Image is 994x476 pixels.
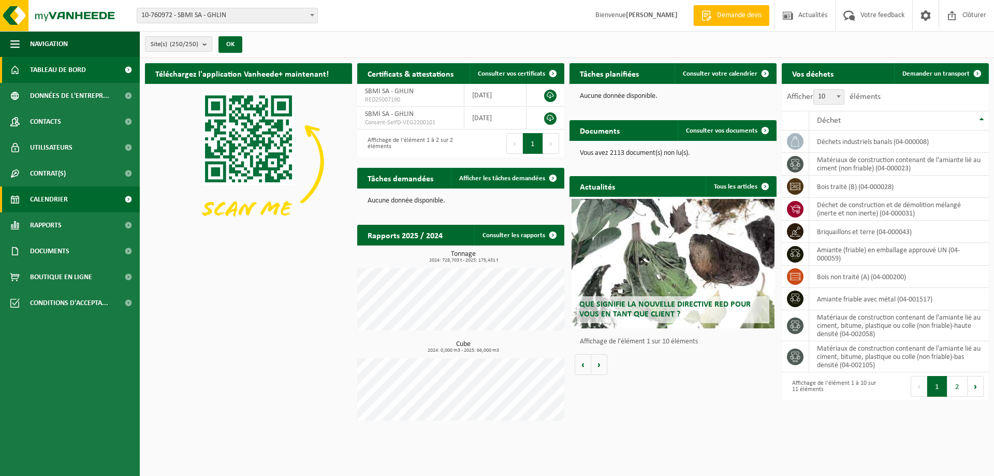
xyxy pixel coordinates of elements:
span: SBMI SA - GHLIN [365,88,414,95]
h2: Tâches planifiées [569,63,649,83]
p: Aucune donnée disponible. [368,197,554,205]
span: 10-760972 - SBMI SA - GHLIN [137,8,317,23]
td: bois non traité (A) (04-000200) [809,266,989,288]
img: Download de VHEPlus App [145,84,352,239]
span: Consulter vos certificats [478,70,545,77]
button: Next [968,376,984,397]
p: Aucune donnée disponible. [580,93,766,100]
span: Navigation [30,31,68,57]
span: Afficher les tâches demandées [459,175,545,182]
td: déchet de construction et de démolition mélangé (inerte et non inerte) (04-000031) [809,198,989,221]
span: Conditions d'accepta... [30,290,108,316]
a: Consulter vos certificats [470,63,563,84]
div: Affichage de l'élément 1 à 10 sur 11 éléments [787,375,880,398]
h2: Documents [569,120,630,140]
span: Demande devis [714,10,764,21]
button: OK [218,36,242,53]
a: Demander un transport [894,63,988,84]
count: (250/250) [170,41,198,48]
h2: Certificats & attestations [357,63,464,83]
a: Consulter votre calendrier [675,63,776,84]
span: 10 [813,89,844,105]
span: Documents [30,238,69,264]
button: Next [543,133,559,154]
h2: Rapports 2025 / 2024 [357,225,453,245]
span: Tableau de bord [30,57,86,83]
a: Consulter les rapports [474,225,563,246]
td: briquaillons et terre (04-000043) [809,221,989,243]
span: Site(s) [151,37,198,52]
td: [DATE] [464,84,527,107]
h3: Tonnage [362,251,564,263]
button: Previous [911,376,927,397]
button: Site(s)(250/250) [145,36,212,52]
label: Afficher éléments [787,93,881,101]
button: 1 [523,133,543,154]
a: Tous les articles [706,176,776,197]
button: Volgende [591,354,607,375]
td: matériaux de construction contenant de l'amiante lié au ciment, bitume, plastique ou colle (non f... [809,310,989,341]
span: Déchet [817,117,841,125]
span: Que signifie la nouvelle directive RED pour vous en tant que client ? [579,300,751,319]
td: Matériaux de construction contenant de l'amiante lié au ciment, bitume, plastique ou colle (non f... [809,341,989,372]
td: déchets industriels banals (04-000008) [809,131,989,153]
h2: Vos déchets [782,63,844,83]
span: Boutique en ligne [30,264,92,290]
span: SBMI SA - GHLIN [365,110,414,118]
span: Rapports [30,212,62,238]
button: Vorige [575,354,591,375]
strong: [PERSON_NAME] [626,11,678,19]
a: Afficher les tâches demandées [451,168,563,189]
span: Consent-SelfD-VEG2200101 [365,119,456,127]
span: Utilisateurs [30,135,72,161]
td: [DATE] [464,107,527,129]
span: Contrat(s) [30,161,66,186]
td: amiante (friable) en emballage approuvé UN (04-000059) [809,243,989,266]
div: Affichage de l'élément 1 à 2 sur 2 éléments [362,132,456,155]
span: Consulter vos documents [686,127,757,134]
a: Consulter vos documents [678,120,776,141]
span: Demander un transport [902,70,970,77]
a: Que signifie la nouvelle directive RED pour vous en tant que client ? [572,199,774,328]
h2: Actualités [569,176,625,196]
span: Consulter votre calendrier [683,70,757,77]
td: amiante friable avec métal (04-001517) [809,288,989,310]
td: bois traité (B) (04-000028) [809,176,989,198]
p: Affichage de l'élément 1 sur 10 éléments [580,338,771,345]
span: Calendrier [30,186,68,212]
span: RED25007190 [365,96,456,104]
button: 2 [947,376,968,397]
td: matériaux de construction contenant de l'amiante lié au ciment (non friable) (04-000023) [809,153,989,176]
a: Demande devis [693,5,769,26]
button: 1 [927,376,947,397]
h2: Téléchargez l'application Vanheede+ maintenant! [145,63,339,83]
span: 2024: 0,000 m3 - 2025: 66,000 m3 [362,348,564,353]
span: 10 [814,90,844,104]
span: 2024: 728,703 t - 2025: 175,431 t [362,258,564,263]
span: 10-760972 - SBMI SA - GHLIN [137,8,318,23]
span: Données de l'entrepr... [30,83,109,109]
h3: Cube [362,341,564,353]
span: Contacts [30,109,61,135]
p: Vous avez 2113 document(s) non lu(s). [580,150,766,157]
button: Previous [506,133,523,154]
h2: Tâches demandées [357,168,444,188]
